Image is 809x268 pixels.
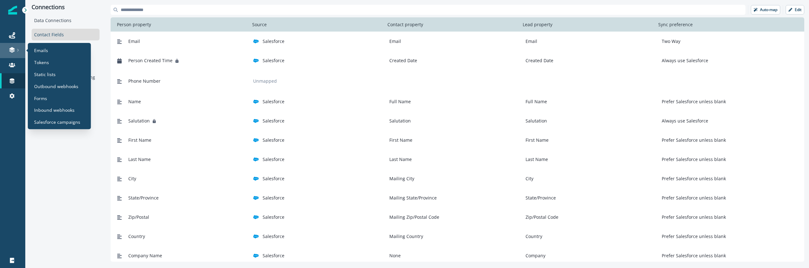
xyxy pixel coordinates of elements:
p: Outbound webhooks [34,83,78,89]
p: Contact property [385,21,426,28]
p: Mailing Country [387,233,423,240]
p: Lead property [520,21,555,28]
p: Mailing Zip/Postal Code [387,214,439,220]
p: Prefer Salesforce unless blank [659,156,726,163]
p: Salesforce [263,252,284,259]
p: Person property [114,21,154,28]
img: salesforce [253,176,259,182]
img: salesforce [253,195,259,201]
p: State/Province [523,194,556,201]
p: First Name [387,137,412,143]
p: Salutation [387,117,411,124]
span: First Name [128,137,151,143]
p: Last Name [523,156,548,163]
img: salesforce [253,214,259,220]
button: Auto-map [751,5,780,15]
p: Created Date [523,57,553,64]
span: Company Name [128,252,162,259]
img: salesforce [253,253,259,259]
p: Prefer Salesforce unless blank [659,194,726,201]
p: Salesforce [263,98,284,105]
img: salesforce [253,234,259,239]
span: Zip/Postal [128,214,149,220]
span: Person Created Time [128,57,173,64]
p: Connections [32,4,100,11]
p: City [523,175,533,182]
img: salesforce [253,39,259,44]
p: Salesforce [263,214,284,220]
p: Company [523,252,545,259]
div: Contact Fields [32,29,100,40]
a: Outbound webhooks [30,81,88,91]
span: Country [128,233,145,240]
p: Prefer Salesforce unless blank [659,252,726,259]
p: Auto-map [760,8,777,12]
p: Prefer Salesforce unless blank [659,214,726,220]
span: State/Province [128,194,159,201]
a: Forms [30,93,88,103]
p: Prefer Salesforce unless blank [659,98,726,105]
p: Salesforce [263,156,284,163]
p: Created Date [387,57,417,64]
span: Phone Number [128,78,161,84]
p: Prefer Salesforce unless blank [659,137,726,143]
p: Salesforce [263,38,284,45]
span: Email [128,38,140,45]
p: Forms [34,95,47,101]
a: Salesforce campaigns [30,117,88,127]
img: salesforce [253,157,259,162]
a: Emails [30,45,88,55]
p: None [387,252,401,259]
p: Salesforce [263,57,284,64]
span: Name [128,98,141,105]
p: Prefer Salesforce unless blank [659,175,726,182]
p: Full Name [387,98,411,105]
p: Zip/Postal Code [523,214,558,220]
p: Prefer Salesforce unless blank [659,233,726,240]
span: City [128,175,136,182]
p: Edit [795,8,801,12]
p: Salesforce [263,137,284,143]
p: Mailing City [387,175,414,182]
p: Always use Salesforce [659,117,708,124]
a: Static lists [30,69,88,79]
p: Always use Salesforce [659,57,708,64]
p: Source [250,21,269,28]
p: Salesforce [263,175,284,182]
p: Tokens [34,59,49,65]
span: Last Name [128,156,151,163]
p: Mailing State/Province [387,194,437,201]
p: Email [387,38,401,45]
a: Tokens [30,57,88,67]
p: Unmapped [251,78,279,84]
div: Data Connections [32,15,100,26]
p: Sync preference [656,21,695,28]
p: Last Name [387,156,412,163]
img: salesforce [253,58,259,63]
p: Static lists [34,71,56,77]
p: Inbound webhooks [34,107,75,113]
img: salesforce [253,137,259,143]
p: Salesforce [263,194,284,201]
p: Email [523,38,537,45]
p: Two Way [659,38,680,45]
p: Salesforce [263,233,284,240]
img: salesforce [253,99,259,104]
p: Salutation [523,117,547,124]
img: Inflection [8,6,17,15]
p: First Name [523,137,549,143]
a: Inbound webhooks [30,105,88,115]
p: Country [523,233,542,240]
p: Emails [34,47,48,53]
p: Salesforce campaigns [34,119,80,125]
span: Salutation [128,117,150,124]
p: Salesforce [263,117,284,124]
p: Full Name [523,98,547,105]
button: Edit [786,5,804,15]
img: salesforce [253,118,259,124]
